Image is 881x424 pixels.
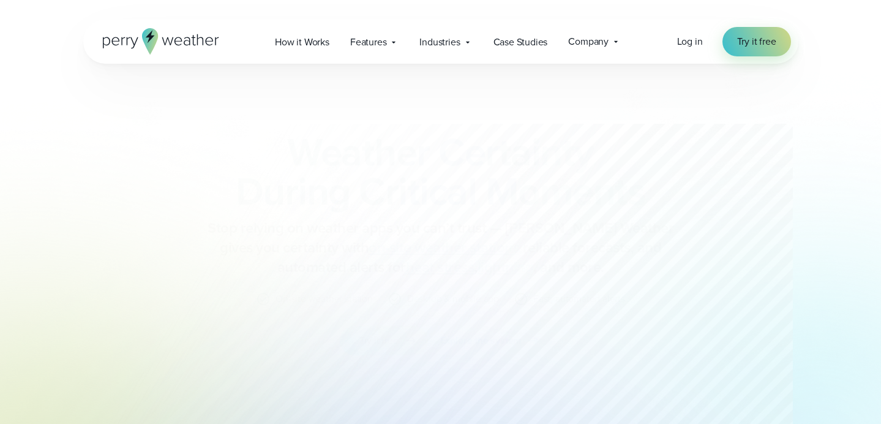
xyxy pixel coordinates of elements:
[493,35,548,50] span: Case Studies
[677,34,703,48] span: Log in
[737,34,776,49] span: Try it free
[275,35,329,50] span: How it Works
[568,34,609,49] span: Company
[419,35,460,50] span: Industries
[350,35,387,50] span: Features
[264,29,340,55] a: How it Works
[722,27,791,56] a: Try it free
[483,29,558,55] a: Case Studies
[677,34,703,49] a: Log in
